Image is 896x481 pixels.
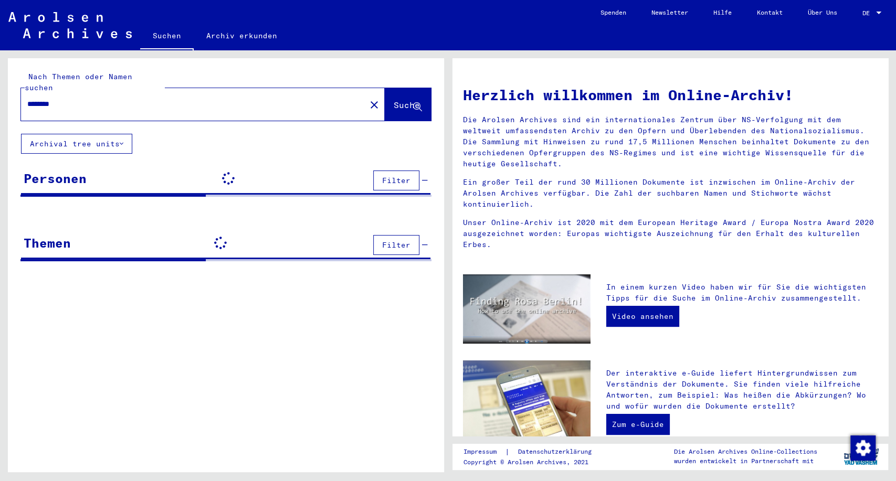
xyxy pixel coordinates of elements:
p: Die Arolsen Archives Online-Collections [674,447,817,456]
span: Filter [382,176,410,185]
mat-icon: close [368,99,381,111]
span: DE [862,9,874,17]
p: Ein großer Teil der rund 30 Millionen Dokumente ist inzwischen im Online-Archiv der Arolsen Archi... [463,177,878,210]
span: Suche [394,100,420,110]
button: Filter [373,235,419,255]
button: Filter [373,170,419,190]
button: Archival tree units [21,134,132,154]
img: Zustimmung ändern [850,435,876,461]
a: Zum e-Guide [606,414,670,435]
a: Datenschutzerklärung [510,446,604,457]
p: Copyright © Arolsen Archives, 2021 [463,457,604,467]
img: eguide.jpg [463,360,591,446]
p: wurden entwickelt in Partnerschaft mit [674,456,817,466]
img: video.jpg [463,274,591,344]
a: Video ansehen [606,306,679,327]
a: Impressum [463,446,505,457]
h1: Herzlich willkommen im Online-Archiv! [463,84,878,106]
img: yv_logo.png [841,443,881,469]
p: In einem kurzen Video haben wir für Sie die wichtigsten Tipps für die Suche im Online-Archiv zusa... [606,282,878,304]
p: Die Arolsen Archives sind ein internationales Zentrum über NS-Verfolgung mit dem weltweit umfasse... [463,114,878,169]
a: Archiv erkunden [194,23,290,48]
mat-label: Nach Themen oder Namen suchen [25,72,132,92]
p: Unser Online-Archiv ist 2020 mit dem European Heritage Award / Europa Nostra Award 2020 ausgezeic... [463,217,878,250]
button: Clear [364,94,385,115]
button: Suche [385,88,431,121]
span: Filter [382,240,410,250]
div: Themen [24,233,71,252]
div: | [463,446,604,457]
p: Der interaktive e-Guide liefert Hintergrundwissen zum Verständnis der Dokumente. Sie finden viele... [606,368,878,412]
div: Personen [24,169,87,188]
a: Suchen [140,23,194,50]
img: Arolsen_neg.svg [8,12,132,38]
